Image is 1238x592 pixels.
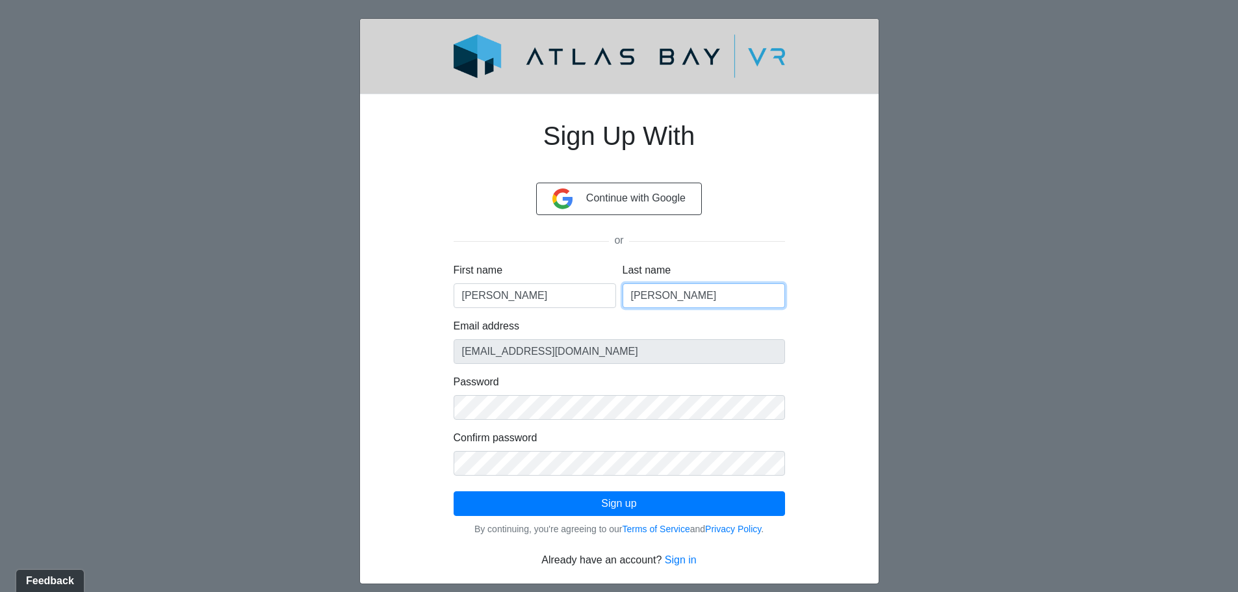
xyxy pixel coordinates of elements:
span: Continue with Google [586,192,686,203]
a: Terms of Service [623,524,690,534]
h1: Sign Up With [454,105,785,183]
a: Privacy Policy [705,524,761,534]
label: Confirm password [454,430,537,446]
span: Already have an account? [541,554,662,565]
button: Continue with Google [536,183,702,215]
label: Email address [454,318,519,334]
small: By continuing, you're agreeing to our and . [474,524,764,534]
button: Sign up [454,491,785,516]
span: or [609,235,628,246]
label: Password [454,374,499,390]
label: Last name [623,263,671,278]
label: First name [454,263,503,278]
img: logo [422,34,816,78]
a: Sign in [665,554,697,565]
iframe: Ybug feedback widget [10,566,86,592]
